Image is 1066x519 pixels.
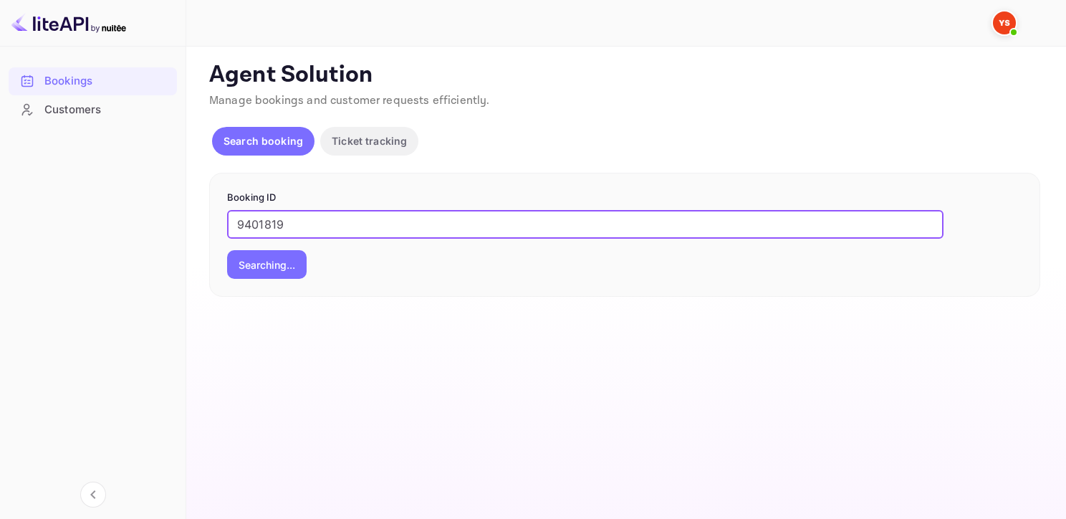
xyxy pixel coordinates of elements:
[209,93,490,108] span: Manage bookings and customer requests efficiently.
[9,96,177,123] a: Customers
[993,11,1016,34] img: Yandex Support
[227,210,943,239] input: Enter Booking ID (e.g., 63782194)
[332,133,407,148] p: Ticket tracking
[9,96,177,124] div: Customers
[227,250,307,279] button: Searching...
[9,67,177,94] a: Bookings
[80,482,106,508] button: Collapse navigation
[227,191,1022,205] p: Booking ID
[9,67,177,95] div: Bookings
[224,133,303,148] p: Search booking
[11,11,126,34] img: LiteAPI logo
[209,61,1040,90] p: Agent Solution
[44,102,170,118] div: Customers
[44,73,170,90] div: Bookings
